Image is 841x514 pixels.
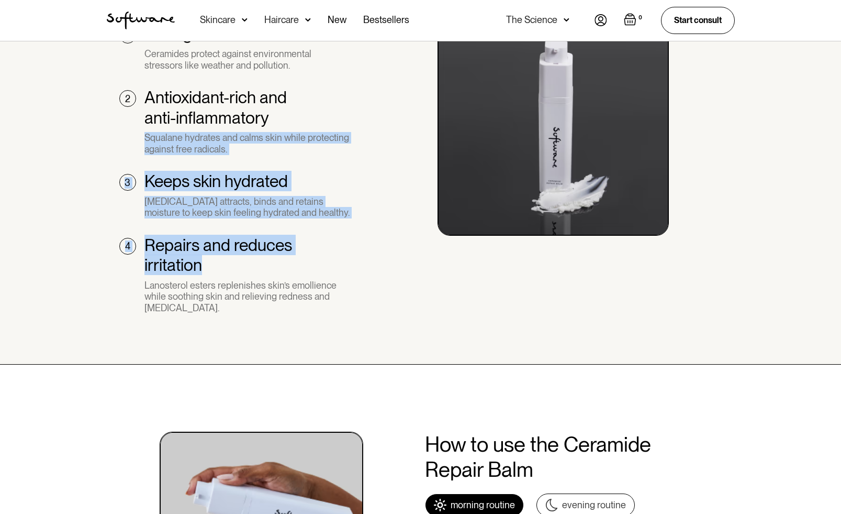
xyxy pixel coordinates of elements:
[144,280,351,314] div: Lanosterol esters replenishes skin’s emollience while soothing skin and relieving redness and [ME...
[125,177,130,189] div: 3
[144,235,351,276] h2: Repairs and reduces irritation
[305,15,311,25] img: arrow down
[200,15,236,25] div: Skincare
[144,132,351,155] div: Squalane hydrates and calms skin while protecting against free radicals.
[125,240,130,252] div: 4
[425,432,682,482] h2: How to use the Ceramide Repair Balm
[242,15,248,25] img: arrow down
[264,15,299,25] div: Haircare
[107,12,175,29] img: Software Logo
[107,12,175,29] a: home
[144,88,287,128] h2: Antioxidant-rich and anti-inflammatory
[661,7,735,34] a: Start consult
[506,15,557,25] div: The Science
[562,499,626,511] div: evening routine
[624,13,644,28] a: Open empty cart
[144,196,351,218] div: [MEDICAL_DATA] attracts, binds and retains moisture to keep skin feeling hydrated and healthy.
[144,171,288,191] h2: Keeps skin hydrated
[125,93,130,105] div: 2
[564,15,569,25] img: arrow down
[636,13,644,23] div: 0
[144,48,351,71] div: Ceramides protect against environmental stressors like weather and pollution.
[451,499,515,511] div: morning routine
